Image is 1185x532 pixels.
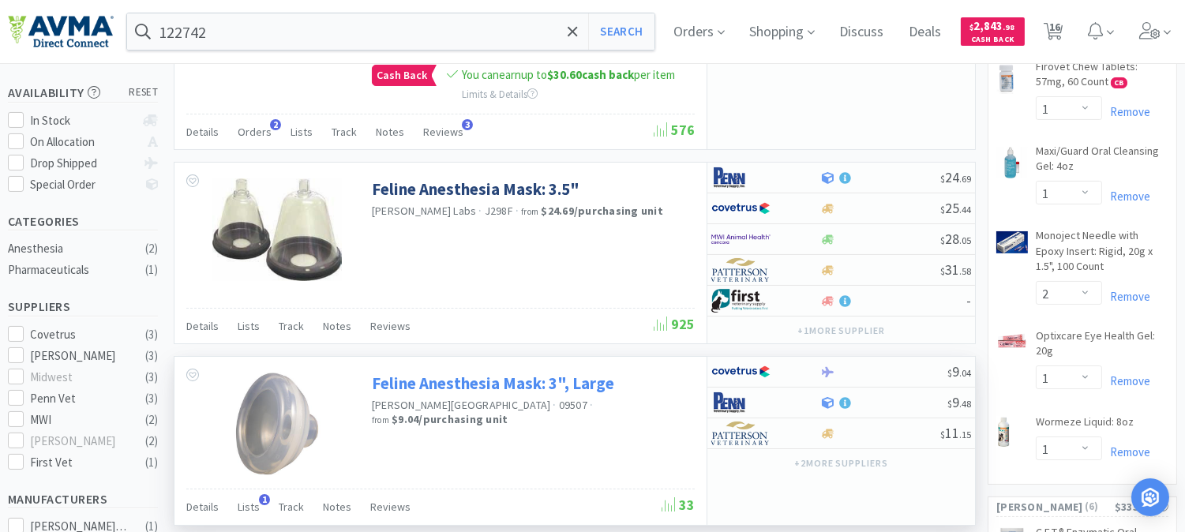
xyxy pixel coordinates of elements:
span: [PERSON_NAME] [996,498,1083,515]
span: - [966,291,971,309]
span: 3 [462,119,473,130]
div: Open Intercom Messenger [1131,478,1169,516]
div: ( 3 ) [145,389,158,408]
img: 67d67680309e4a0bb49a5ff0391dcc42_6.png [711,289,771,313]
img: e1133ece90fa4a959c5ae41b0808c578_9.png [711,391,771,414]
div: First Vet [31,453,129,472]
strong: $9.04 / purchasing unit [392,412,508,426]
span: . 44 [959,204,971,215]
span: . 04 [959,367,971,379]
span: $ [947,398,952,410]
div: Midwest [31,368,129,387]
a: Monoject Needle with Epoxy Insert: Rigid, 20g x 1.5", 100 Count [1036,228,1168,281]
span: Lists [238,500,260,514]
span: Reviews [370,500,411,514]
span: · [553,398,557,412]
img: f5e969b455434c6296c6d81ef179fa71_3.png [711,258,771,282]
strong: cash back [547,67,634,82]
img: e1133ece90fa4a959c5ae41b0808c578_9.png [711,166,771,189]
span: . 05 [959,234,971,246]
img: e4e33dab9f054f5782a47901c742baa9_102.png [8,15,114,48]
h5: Categories [8,212,158,230]
div: ( 3 ) [145,347,158,365]
a: Discuss [834,25,891,39]
div: ( 3 ) [145,325,158,344]
span: Track [279,319,304,333]
div: ( 2 ) [145,432,158,451]
span: from [372,414,389,425]
a: Remove [1102,104,1150,119]
div: ( 2 ) [145,410,158,429]
img: de3880514aab409eaa63936fbbbb1428_265010.png [996,332,1028,350]
a: Feline Anesthesia Mask: 3", Large [372,373,614,394]
a: Deals [903,25,948,39]
div: ( 2 ) [145,239,158,258]
span: Track [332,125,357,139]
div: Pharmaceuticals [8,260,136,279]
span: Track [279,500,304,514]
div: On Allocation [31,133,136,152]
span: You can earn up to per item [462,67,675,82]
span: . 15 [959,429,971,440]
span: Reviews [370,319,411,333]
a: Feline Anesthesia Mask: 3.5" [372,178,579,200]
span: Reviews [423,125,463,139]
a: Remove [1102,189,1150,204]
span: 9 [947,393,971,411]
span: · [590,398,593,412]
span: 24 [940,168,971,186]
span: $ [940,234,945,246]
img: 2f7751e0bef24510b0033b47b99fed39_617033.png [996,62,1017,94]
span: 2,843 [970,18,1015,33]
span: · [479,204,482,218]
div: Anesthesia [8,239,136,258]
h5: Manufacturers [8,490,158,508]
div: Covetrus [31,325,129,344]
span: . 69 [959,173,971,185]
span: $ [940,265,945,277]
span: $ [947,367,952,379]
img: 36b9558aee494ba497431cbf6dcf6c04_218870.png [996,416,1011,448]
div: $335.90 [1115,498,1168,515]
div: ( 3 ) [145,368,158,387]
div: Drop Shipped [31,154,136,173]
span: . 48 [959,398,971,410]
a: Wormeze Liquid: 8oz [1036,414,1134,436]
span: Cash Back [373,66,431,85]
h5: Availability [8,84,158,102]
div: [PERSON_NAME] [31,347,129,365]
div: Special Order [31,175,136,194]
img: 77fca1acd8b6420a9015268ca798ef17_1.png [711,197,771,220]
a: Remove [1102,373,1150,388]
span: ( 6 ) [1083,499,1115,515]
span: $ [970,22,974,32]
img: df83cedb210b45b9a366dbba8c33f8a1_18075.png [996,147,1028,178]
span: 925 [654,315,695,333]
span: Details [186,125,219,139]
span: Notes [323,319,351,333]
div: Penn Vet [31,389,129,408]
span: 09507 [559,398,587,412]
span: 33 [662,496,695,514]
h5: Suppliers [8,298,158,316]
div: [PERSON_NAME] [31,432,129,451]
span: CB [1112,78,1127,88]
a: [PERSON_NAME][GEOGRAPHIC_DATA] [372,398,551,412]
span: Limits & Details [462,88,538,101]
div: ( 1 ) [145,453,158,472]
img: 39c08aed4ffa457eb44ef3b578e8db03_1432.png [996,231,1028,253]
div: MWI [31,410,129,429]
span: 25 [940,199,971,217]
span: 9 [947,362,971,380]
img: fd76d8de76b943d3a953dc723e959d71_243382.jpeg [226,373,328,475]
span: $ [940,173,945,185]
img: 2c3d67dc65a145328bfbd12ba7904036_123382.jpeg [212,178,341,281]
strong: $24.69 / purchasing unit [542,204,664,218]
span: $30.60 [547,67,582,82]
span: $ [940,204,945,215]
a: [PERSON_NAME] Labs [372,204,477,218]
span: 28 [940,230,971,248]
span: J298F [485,204,513,218]
span: . 98 [1003,22,1015,32]
img: 77fca1acd8b6420a9015268ca798ef17_1.png [711,360,771,384]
